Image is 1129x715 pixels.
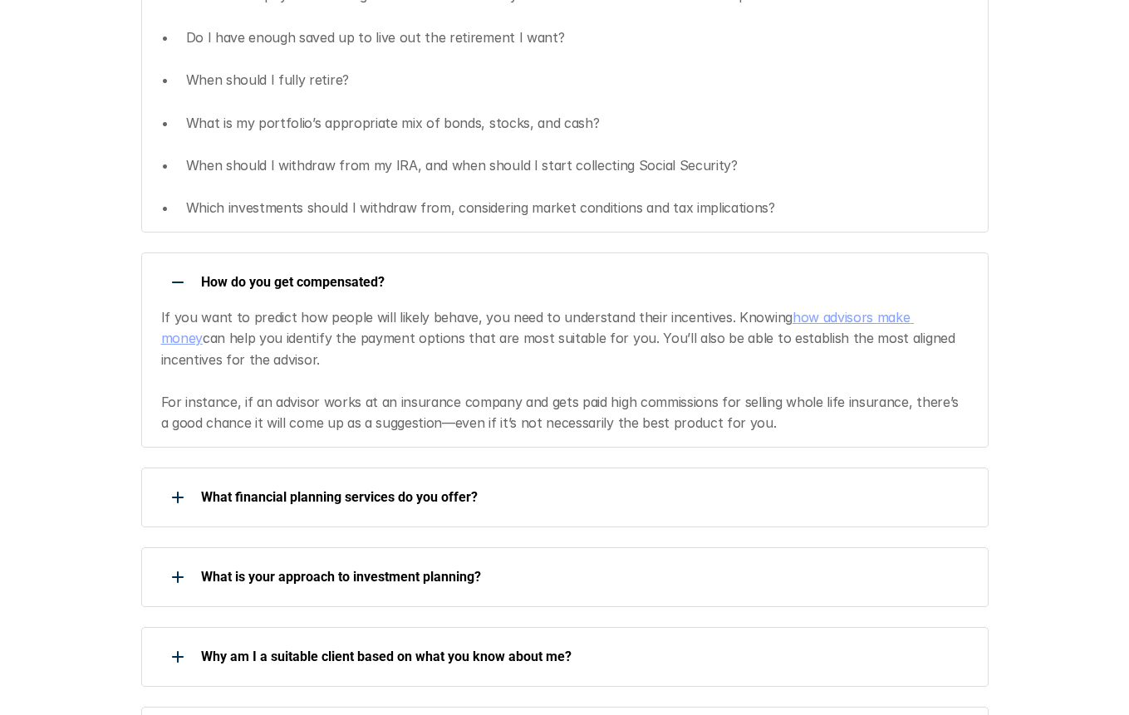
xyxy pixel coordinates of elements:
[186,113,968,155] p: What is my portfolio’s appropriate mix of bonds, stocks, and cash?
[186,70,968,112] p: When should I fully retire?
[201,649,967,664] p: Why am I a suitable client based on what you know about me?
[186,198,968,219] p: Which investments should I withdraw from, considering market conditions and tax implications?
[201,274,967,290] p: How do you get compensated?
[161,307,968,435] p: If you want to predict how people will likely behave, you need to understand their incentives. Kn...
[201,569,967,585] p: What is your approach to investment planning?
[201,489,967,505] p: What financial planning services do you offer?
[186,27,968,70] p: Do I have enough saved up to live out the retirement I want?
[186,155,968,198] p: When should I withdraw from my IRA, and when should I start collecting Social Security?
